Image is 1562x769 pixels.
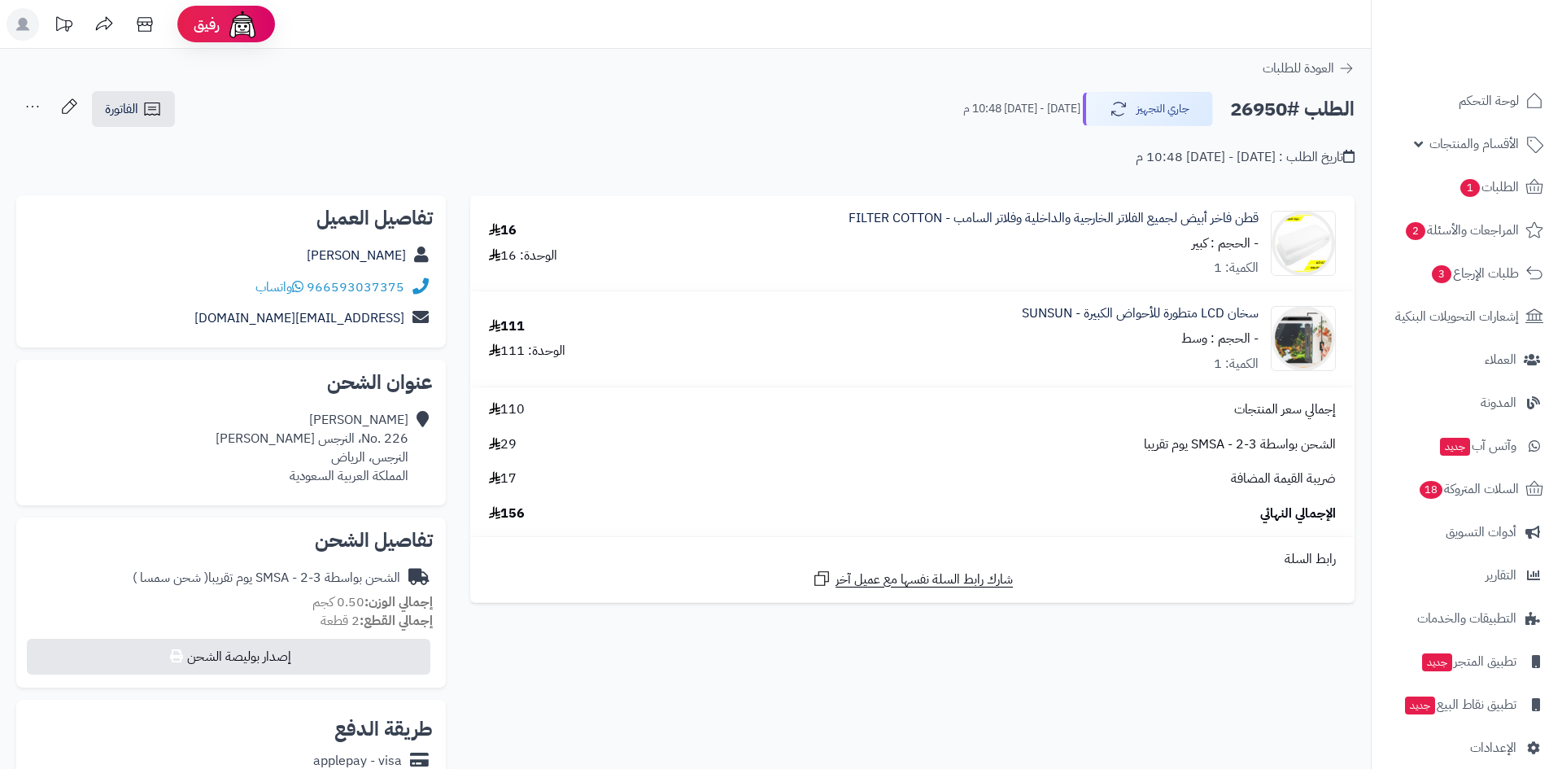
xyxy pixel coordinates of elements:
[1381,168,1552,207] a: الطلبات1
[1485,348,1516,371] span: العملاء
[1381,254,1552,293] a: طلبات الإرجاع3
[1381,340,1552,379] a: العملاء
[1214,355,1259,374] div: الكمية: 1
[489,400,525,419] span: 110
[1420,481,1442,499] span: 18
[312,592,433,612] small: 0.50 كجم
[1263,59,1355,78] a: العودة للطلبات
[1381,599,1552,638] a: التطبيقات والخدمات
[1418,478,1519,500] span: السلات المتروكة
[360,611,433,631] strong: إجمالي القطع:
[133,568,208,588] span: ( شحن سمسا )
[1381,426,1552,465] a: وآتس آبجديد
[1381,728,1552,767] a: الإعدادات
[1381,383,1552,422] a: المدونة
[29,531,433,550] h2: تفاصيل الشحن
[1230,93,1355,126] h2: الطلب #26950
[1440,438,1470,456] span: جديد
[1272,306,1335,371] img: 1749010125-1698923991051-Screenshot_%D9%A2%D9%A0%D9%A2%D9%A3%D9%A1%D9%A1%D9%A0%D9%A2_%D9%A1%D9%A3...
[1181,329,1259,348] small: - الحجم : وسط
[226,8,259,41] img: ai-face.png
[1381,211,1552,250] a: المراجعات والأسئلة2
[1272,211,1335,276] img: 1640927824-ledq_baSckdrqopcd9d2ffx0q_dfpSSrogressixvedf-90x90.jpg
[1381,556,1552,595] a: التقارير
[1214,259,1259,277] div: الكمية: 1
[1486,564,1516,587] span: التقارير
[1446,521,1516,544] span: أدوات التسويق
[489,247,557,265] div: الوحدة: 16
[1381,81,1552,120] a: لوحة التحكم
[1381,513,1552,552] a: أدوات التسويق
[1083,92,1213,126] button: جاري التجهيز
[1381,685,1552,724] a: تطبيق نقاط البيعجديد
[489,317,525,336] div: 111
[1432,265,1451,283] span: 3
[1395,305,1519,328] span: إشعارات التحويلات البنكية
[307,246,406,265] a: [PERSON_NAME]
[133,569,400,588] div: الشحن بواسطة SMSA - 2-3 يوم تقريبا
[1144,435,1336,454] span: الشحن بواسطة SMSA - 2-3 يوم تقريبا
[1459,90,1519,112] span: لوحة التحكم
[29,373,433,392] h2: عنوان الشحن
[1234,400,1336,419] span: إجمالي سعر المنتجات
[849,209,1259,228] a: قطن فاخر أبيض لجميع الفلاتر الخارجية والداخلية وفلاتر السامب - FILTER COTTON
[1438,435,1516,457] span: وآتس آب
[29,208,433,228] h2: تفاصيل العميل
[105,99,138,119] span: الفاتورة
[489,505,525,523] span: 156
[1406,222,1425,240] span: 2
[489,470,517,488] span: 17
[1381,642,1552,681] a: تطبيق المتجرجديد
[1459,176,1519,199] span: الطلبات
[1420,650,1516,673] span: تطبيق المتجر
[489,435,517,454] span: 29
[255,277,303,297] a: واتساب
[477,550,1348,569] div: رابط السلة
[194,308,404,328] a: [EMAIL_ADDRESS][DOMAIN_NAME]
[334,719,433,739] h2: طريقة الدفع
[489,221,517,240] div: 16
[963,101,1080,117] small: [DATE] - [DATE] 10:48 م
[307,277,404,297] a: 966593037375
[489,342,565,360] div: الوحدة: 111
[1022,304,1259,323] a: سخان LCD متطورة للأحواض الكبيرة - SUNSUN
[1470,736,1516,759] span: الإعدادات
[1429,133,1519,155] span: الأقسام والمنتجات
[216,411,408,485] div: [PERSON_NAME] No. 226، النرجس [PERSON_NAME] النرجس، الرياض المملكة العربية السعودية
[1422,653,1452,671] span: جديد
[836,570,1013,589] span: شارك رابط السلة نفسها مع عميل آخر
[194,15,220,34] span: رفيق
[1231,470,1336,488] span: ضريبة القيمة المضافة
[321,611,433,631] small: 2 قطعة
[27,639,430,675] button: إصدار بوليصة الشحن
[1404,219,1519,242] span: المراجعات والأسئلة
[1381,297,1552,336] a: إشعارات التحويلات البنكية
[1460,179,1480,197] span: 1
[1417,607,1516,630] span: التطبيقات والخدمات
[92,91,175,127] a: الفاتورة
[1381,470,1552,509] a: السلات المتروكة18
[1260,505,1336,523] span: الإجمالي النهائي
[1192,234,1259,253] small: - الحجم : كبير
[812,569,1013,589] a: شارك رابط السلة نفسها مع عميل آخر
[1481,391,1516,414] span: المدونة
[1405,697,1435,714] span: جديد
[364,592,433,612] strong: إجمالي الوزن:
[1263,59,1334,78] span: العودة للطلبات
[43,8,84,45] a: تحديثات المنصة
[1403,693,1516,716] span: تطبيق نقاط البيع
[1430,262,1519,285] span: طلبات الإرجاع
[1136,148,1355,167] div: تاريخ الطلب : [DATE] - [DATE] 10:48 م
